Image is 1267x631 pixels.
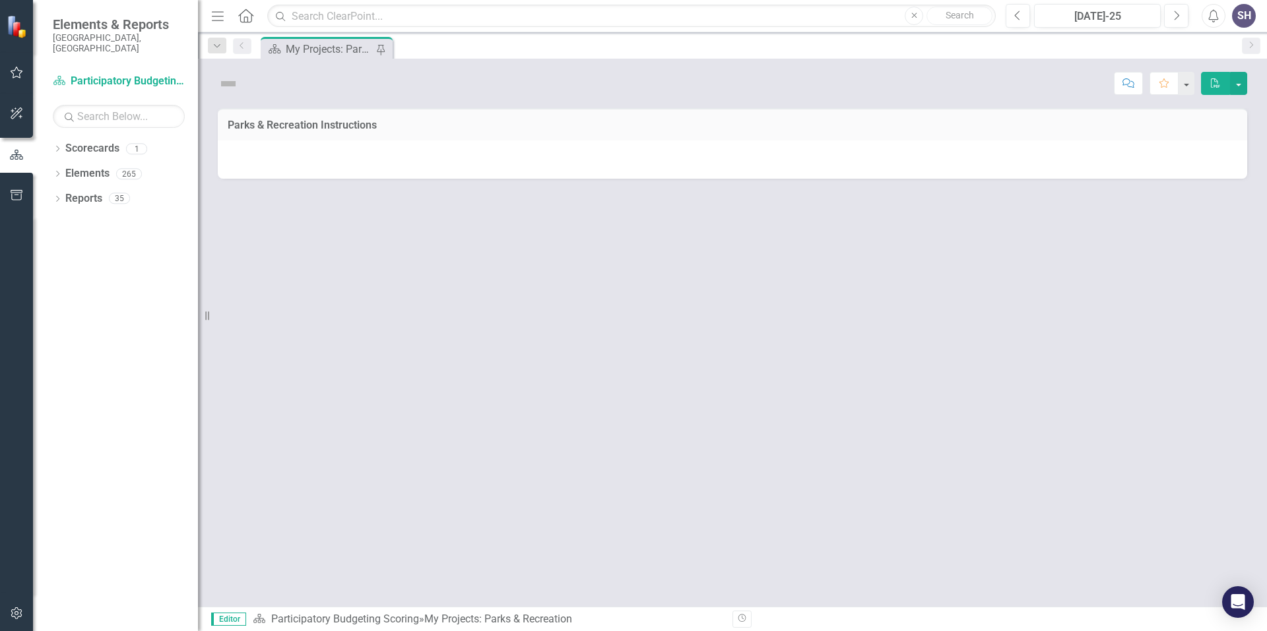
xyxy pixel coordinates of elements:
[211,613,246,626] span: Editor
[6,14,30,38] img: ClearPoint Strategy
[53,105,185,128] input: Search Below...
[126,143,147,154] div: 1
[218,73,239,94] img: Not Defined
[267,5,996,28] input: Search ClearPoint...
[946,10,974,20] span: Search
[271,613,419,625] a: Participatory Budgeting Scoring
[424,613,572,625] div: My Projects: Parks & Recreation
[53,32,185,54] small: [GEOGRAPHIC_DATA], [GEOGRAPHIC_DATA]
[286,41,373,57] div: My Projects: Parks & Recreation
[228,119,1237,131] h3: Parks & Recreation Instructions
[65,141,119,156] a: Scorecards
[53,74,185,89] a: Participatory Budgeting Scoring
[65,166,110,181] a: Elements
[926,7,992,25] button: Search
[109,193,130,204] div: 35
[1222,586,1254,618] div: Open Intercom Messenger
[253,612,723,627] div: »
[53,16,185,32] span: Elements & Reports
[116,168,142,179] div: 265
[65,191,102,206] a: Reports
[1039,9,1156,24] div: [DATE]-25
[1034,4,1161,28] button: [DATE]-25
[1232,4,1256,28] button: SH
